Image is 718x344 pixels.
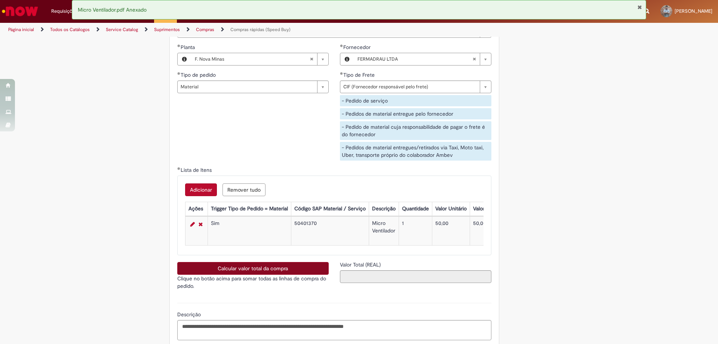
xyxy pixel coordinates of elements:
div: - Pedido de serviço [340,95,491,106]
a: Compras rápidas (Speed Buy) [230,27,291,33]
span: CIF (Fornecedor responsável pelo frete) [343,81,476,93]
span: Tipo de pedido [181,71,217,78]
p: Clique no botão acima para somar todas as linhas de compra do pedido. [177,275,329,290]
td: Micro Ventilador [369,217,399,246]
th: Quantidade [399,202,432,216]
span: Requisições [51,7,77,15]
span: Obrigatório Preenchido [177,44,181,47]
span: [PERSON_NAME] [675,8,712,14]
a: Suprimentos [154,27,180,33]
span: Fornecedor [343,44,372,51]
a: Página inicial [8,27,34,33]
label: Somente leitura - Valor Total (REAL) [340,261,382,268]
span: F. Nova Minas [195,53,310,65]
a: Service Catalog [106,27,138,33]
td: 50401370 [291,217,369,246]
input: Valor Total (REAL) [340,270,491,283]
div: - Pedidos de material entregues/retirados via Taxi, Moto taxi, Uber, transporte próprio do colabo... [340,142,491,161]
th: Descrição [369,202,399,216]
button: Fornecedor , Visualizar este registro FERMADRAU LTDA [340,53,354,65]
th: Valor Unitário [432,202,470,216]
td: Sim [208,217,291,246]
a: F. Nova MinasLimpar campo Planta [191,53,328,65]
a: Compras [196,27,214,33]
div: - Pedidos de material entregue pelo fornecedor [340,108,491,119]
th: Trigger Tipo de Pedido = Material [208,202,291,216]
a: FERMADRAU LTDALimpar campo Fornecedor [354,53,491,65]
span: FERMADRAU LTDA [358,53,472,65]
button: Adicionar uma linha para Lista de Itens [185,183,217,196]
span: Micro Ventilador.pdf Anexado [78,6,147,13]
td: 50,00 [432,217,470,246]
th: Valor Total Moeda [470,202,518,216]
button: Remover todas as linhas de Lista de Itens [223,183,266,196]
th: Código SAP Material / Serviço [291,202,369,216]
img: ServiceNow [1,4,39,19]
td: 1 [399,217,432,246]
span: Obrigatório Preenchido [177,72,181,75]
span: Descrição [177,311,202,318]
button: Fechar Notificação [637,4,642,10]
button: Calcular valor total da compra [177,262,329,275]
abbr: Limpar campo Planta [306,53,317,65]
td: 50,00 [470,217,518,246]
span: Obrigatório Preenchido [340,72,343,75]
ul: Trilhas de página [6,23,473,37]
a: Editar Linha 1 [188,220,197,229]
span: Tipo de Frete [343,71,376,78]
span: Obrigatório Preenchido [340,44,343,47]
button: Planta, Visualizar este registro F. Nova Minas [178,53,191,65]
a: Todos os Catálogos [50,27,90,33]
span: Planta [181,44,196,51]
span: Lista de Itens [181,167,213,173]
textarea: Descrição [177,320,491,340]
span: Material [181,81,313,93]
a: Remover linha 1 [197,220,205,229]
span: Obrigatório Preenchido [177,167,181,170]
div: - Pedido de material cuja responsabilidade de pagar o frete é do fornecedor [340,121,491,140]
th: Ações [185,202,208,216]
abbr: Limpar campo Fornecedor [469,53,480,65]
